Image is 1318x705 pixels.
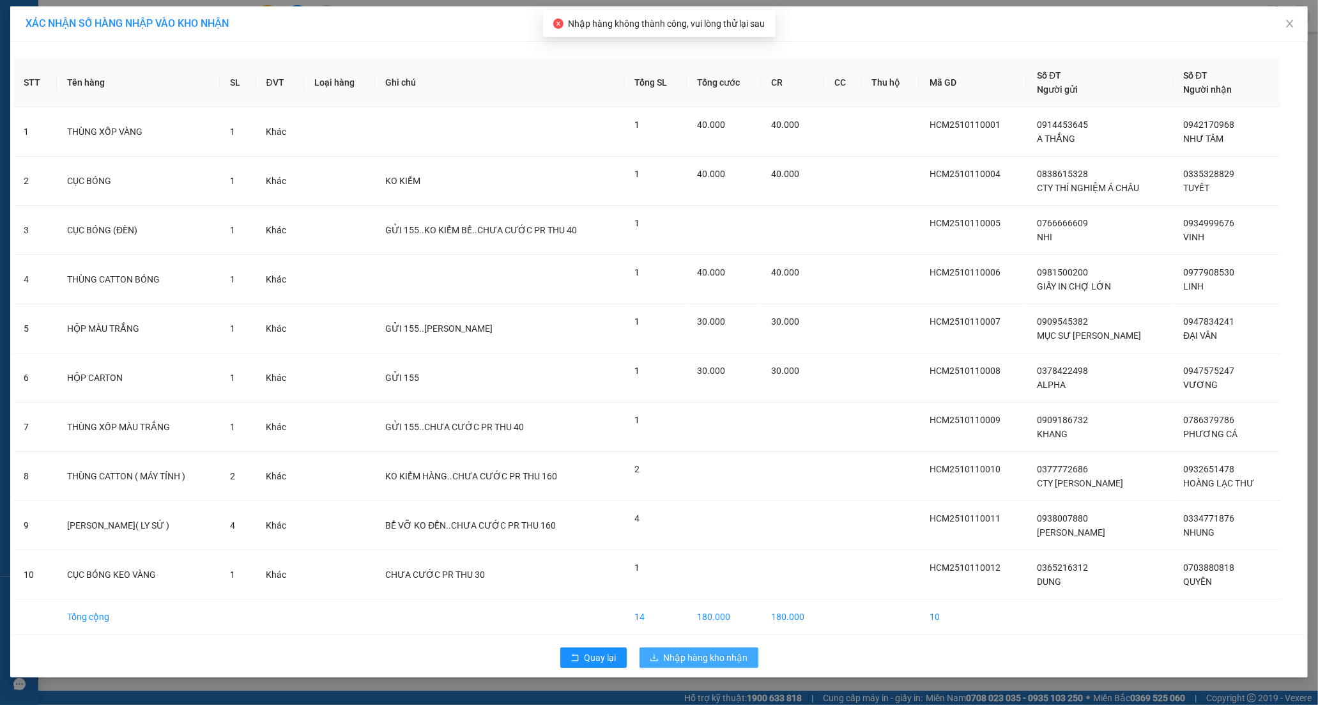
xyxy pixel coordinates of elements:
[634,562,640,573] span: 1
[1037,169,1088,179] span: 0838615328
[553,19,563,29] span: close-circle
[256,353,304,403] td: Khác
[1183,330,1217,341] span: ĐẠI VÂN
[697,316,725,327] span: 30.000
[13,501,57,550] td: 9
[930,316,1000,327] span: HCM2510110007
[634,366,640,376] span: 1
[256,501,304,550] td: Khác
[640,647,758,668] button: downloadNhập hàng kho nhận
[1183,366,1234,376] span: 0947575247
[1183,134,1223,144] span: NHƯ TÂM
[304,58,376,107] th: Loại hàng
[697,120,725,130] span: 40.000
[1037,134,1075,144] span: A THẮNG
[385,323,493,334] span: GỬI 155..[PERSON_NAME]
[1183,577,1212,587] span: QUYÊN
[687,600,761,635] td: 180.000
[13,107,57,157] td: 1
[256,206,304,255] td: Khác
[1183,218,1234,228] span: 0934999676
[1037,415,1088,425] span: 0909186732
[1037,218,1088,228] span: 0766666609
[220,58,256,107] th: SL
[624,58,687,107] th: Tổng SL
[256,255,304,304] td: Khác
[1037,464,1088,474] span: 0377772686
[13,157,57,206] td: 2
[13,255,57,304] td: 4
[1183,562,1234,573] span: 0703880818
[13,550,57,600] td: 10
[57,157,220,206] td: CỤC BÓNG
[1285,19,1295,29] span: close
[824,58,862,107] th: CC
[634,218,640,228] span: 1
[1183,380,1218,390] span: VƯƠNG
[1183,169,1234,179] span: 0335328829
[1183,513,1234,523] span: 0334771876
[634,316,640,327] span: 1
[1037,380,1066,390] span: ALPHA
[1037,429,1068,439] span: KHANG
[1183,84,1232,95] span: Người nhận
[571,653,579,663] span: rollback
[1183,429,1238,439] span: PHƯƠNG CÁ
[697,169,725,179] span: 40.000
[57,403,220,452] td: THÙNG XỐP MÀU TRẮNG
[230,569,235,580] span: 1
[771,316,799,327] span: 30.000
[230,422,235,432] span: 1
[256,304,304,353] td: Khác
[634,169,640,179] span: 1
[57,304,220,353] td: HỘP MÀU TRẮNG
[385,373,419,383] span: GỬI 155
[585,651,617,665] span: Quay lại
[1183,120,1234,130] span: 0942170968
[1037,562,1088,573] span: 0365216312
[1037,232,1052,242] span: NHI
[650,653,659,663] span: download
[862,58,919,107] th: Thu hộ
[13,452,57,501] td: 8
[57,255,220,304] td: THÙNG CATTON BÓNG
[1183,183,1209,193] span: TUYẾT
[230,225,235,235] span: 1
[697,267,725,277] span: 40.000
[1183,415,1234,425] span: 0786379786
[256,107,304,157] td: Khác
[634,464,640,474] span: 2
[930,120,1000,130] span: HCM2510110001
[771,366,799,376] span: 30.000
[919,58,1027,107] th: Mã GD
[930,267,1000,277] span: HCM2510110006
[256,403,304,452] td: Khác
[230,127,235,137] span: 1
[1037,281,1111,291] span: GIẤY IN CHỢ LỚN
[1037,330,1141,341] span: MỤC SƯ [PERSON_NAME]
[1183,70,1207,81] span: Số ĐT
[1037,84,1078,95] span: Người gửi
[1037,70,1061,81] span: Số ĐT
[569,19,765,29] span: Nhập hàng không thành công, vui lòng thử lại sau
[761,58,824,107] th: CR
[930,366,1000,376] span: HCM2510110008
[1183,281,1204,291] span: LINH
[634,120,640,130] span: 1
[385,471,557,481] span: KO KIỂM HÀNG..CHƯA CƯỚC PR THU 160
[230,323,235,334] span: 1
[385,569,485,580] span: CHƯA CƯỚC PR THU 30
[1037,513,1088,523] span: 0938007880
[1037,120,1088,130] span: 0914453645
[687,58,761,107] th: Tổng cước
[375,58,624,107] th: Ghi chú
[930,562,1000,573] span: HCM2510110012
[1183,527,1215,538] span: NHUNG
[385,225,577,235] span: GỬI 155..KO KIỂM BỂ..CHƯA CƯỚC PR THU 40
[57,206,220,255] td: CỤC BÓNG (ĐÈN)
[57,550,220,600] td: CỤC BÓNG KEO VÀNG
[1037,316,1088,327] span: 0909545382
[1183,464,1234,474] span: 0932651478
[624,600,687,635] td: 14
[1037,577,1061,587] span: DUNG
